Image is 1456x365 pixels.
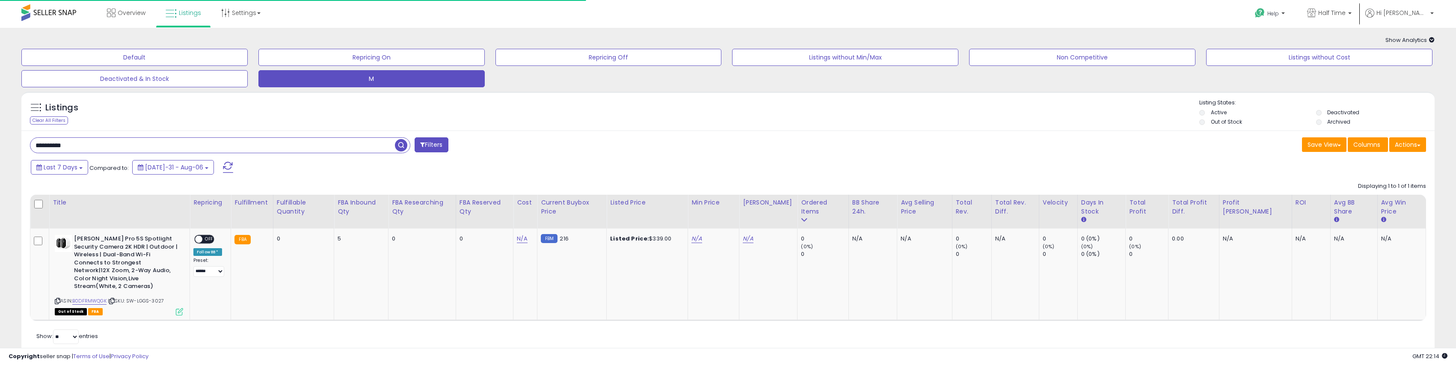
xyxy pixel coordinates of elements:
[1129,243,1141,250] small: (0%)
[1348,137,1388,152] button: Columns
[1267,10,1279,17] span: Help
[118,9,145,17] span: Overview
[1199,99,1435,107] p: Listing States:
[541,234,557,243] small: FBM
[460,198,510,216] div: FBA Reserved Qty
[88,308,103,315] span: FBA
[801,198,845,216] div: Ordered Items
[1206,49,1432,66] button: Listings without Cost
[1081,235,1126,243] div: 0 (0%)
[1318,9,1346,17] span: Half Time
[610,235,681,243] div: $339.00
[956,235,991,243] div: 0
[21,70,248,87] button: Deactivated & In Stock
[1389,137,1426,152] button: Actions
[234,198,269,207] div: Fulfillment
[517,198,534,207] div: Cost
[45,102,78,114] h5: Listings
[277,235,327,243] div: 0
[179,9,201,17] span: Listings
[277,198,330,216] div: Fulfillable Quantity
[202,236,216,243] span: OFF
[89,164,129,172] span: Compared to:
[1358,182,1426,190] div: Displaying 1 to 1 of 1 items
[1365,9,1434,28] a: Hi [PERSON_NAME]
[801,243,813,250] small: (0%)
[610,198,684,207] div: Listed Price
[691,198,735,207] div: Min Price
[1172,198,1216,216] div: Total Profit Diff.
[415,137,448,152] button: Filters
[55,235,72,252] img: 315yt9BmS8L._SL40_.jpg
[1376,9,1428,17] span: Hi [PERSON_NAME]
[995,198,1035,216] div: Total Rev. Diff.
[1223,235,1285,243] div: N/A
[691,234,702,243] a: N/A
[801,250,848,258] div: 0
[1248,1,1293,28] a: Help
[852,235,890,243] div: N/A
[108,297,164,304] span: | SKU: SW-LGGS-3027
[31,160,88,175] button: Last 7 Days
[1385,36,1435,44] span: Show Analytics
[1081,198,1122,216] div: Days In Stock
[732,49,958,66] button: Listings without Min/Max
[338,235,382,243] div: 5
[53,198,186,207] div: Title
[234,235,250,244] small: FBA
[258,49,485,66] button: Repricing On
[1081,243,1093,250] small: (0%)
[852,198,893,216] div: BB Share 24h.
[21,49,248,66] button: Default
[1081,216,1086,224] small: Days In Stock.
[560,234,568,243] span: 216
[743,198,794,207] div: [PERSON_NAME]
[495,49,722,66] button: Repricing Off
[36,332,98,340] span: Show: entries
[995,235,1032,243] div: N/A
[1412,352,1447,360] span: 2025-08-14 22:14 GMT
[258,70,485,87] button: M
[193,248,222,256] div: Follow BB *
[145,163,203,172] span: [DATE]-31 - Aug-06
[392,198,452,216] div: FBA Researching Qty
[1334,216,1339,224] small: Avg BB Share.
[1043,198,1074,207] div: Velocity
[55,235,183,315] div: ASIN:
[956,250,991,258] div: 0
[72,297,107,305] a: B0DFRMWQGK
[1081,250,1126,258] div: 0 (0%)
[956,243,968,250] small: (0%)
[1381,235,1419,243] div: N/A
[1302,137,1346,152] button: Save View
[969,49,1195,66] button: Non Competitive
[338,198,385,216] div: FBA inbound Qty
[1211,109,1227,116] label: Active
[132,160,214,175] button: [DATE]-31 - Aug-06
[74,235,178,293] b: [PERSON_NAME] Pro 5S Spotlight Security Camera 2K HDR | Outdoor | Wireless | Dual-Band Wi-Fi Conn...
[901,198,948,216] div: Avg Selling Price
[1043,243,1055,250] small: (0%)
[801,235,848,243] div: 0
[1381,216,1386,224] small: Avg Win Price.
[193,198,227,207] div: Repricing
[1353,140,1380,149] span: Columns
[1043,235,1077,243] div: 0
[743,234,753,243] a: N/A
[1129,198,1165,216] div: Total Profit
[1334,198,1374,216] div: Avg BB Share
[1381,198,1422,216] div: Avg Win Price
[1327,118,1350,125] label: Archived
[9,353,148,361] div: seller snap | |
[73,352,110,360] a: Terms of Use
[392,235,449,243] div: 0
[1129,250,1168,258] div: 0
[30,116,68,125] div: Clear All Filters
[1223,198,1288,216] div: Profit [PERSON_NAME]
[9,352,40,360] strong: Copyright
[44,163,77,172] span: Last 7 Days
[193,258,224,277] div: Preset:
[901,235,945,243] div: N/A
[956,198,988,216] div: Total Rev.
[111,352,148,360] a: Privacy Policy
